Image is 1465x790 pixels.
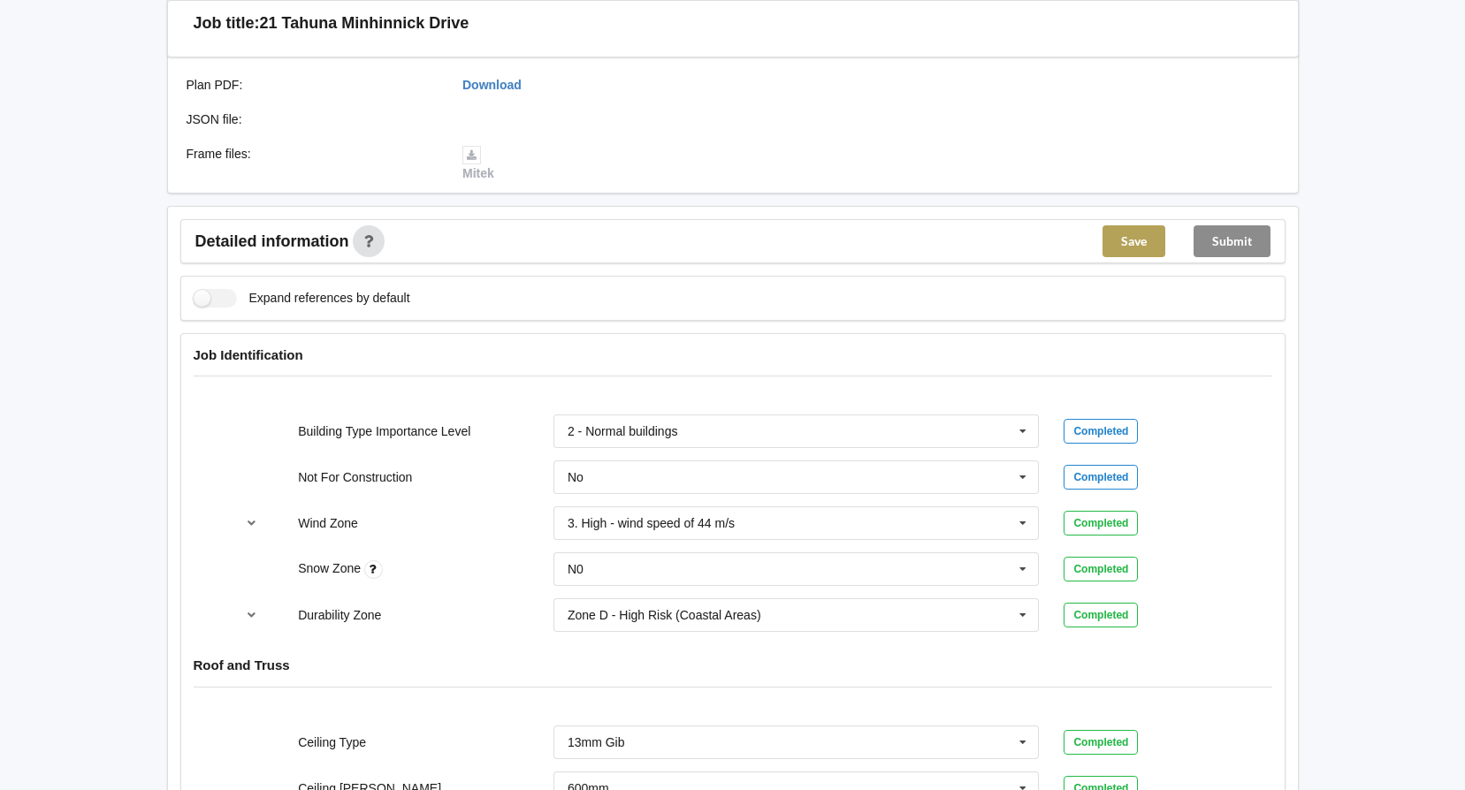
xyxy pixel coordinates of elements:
[462,147,494,180] a: Mitek
[1103,225,1165,257] button: Save
[1064,465,1138,490] div: Completed
[194,289,410,308] label: Expand references by default
[1064,730,1138,755] div: Completed
[1064,419,1138,444] div: Completed
[568,517,735,529] div: 3. High - wind speed of 44 m/s
[298,516,358,530] label: Wind Zone
[1064,557,1138,581] div: Completed
[174,76,451,94] div: Plan PDF :
[194,346,1272,363] h4: Job Identification
[298,735,366,749] label: Ceiling Type
[174,110,451,128] div: JSON file :
[1064,603,1138,627] div: Completed
[194,13,260,34] h3: Job title:
[234,507,269,539] button: reference-toggle
[234,599,269,631] button: reference-toggle
[1064,511,1138,536] div: Completed
[260,13,469,34] h3: 21 Tahuna Minhinnick Drive
[298,561,364,575] label: Snow Zone
[298,608,381,622] label: Durability Zone
[568,425,678,437] div: 2 - Normal buildings
[298,424,470,438] label: Building Type Importance Level
[194,657,1272,673] h4: Roof and Truss
[298,470,412,484] label: Not For Construction
[568,563,584,575] div: N0
[568,471,584,483] div: No
[568,736,625,748] div: 13mm Gib
[174,145,451,182] div: Frame files :
[568,609,761,621] div: Zone D - High Risk (Coastal Areas)
[462,78,522,92] a: Download
[195,233,349,249] span: Detailed information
